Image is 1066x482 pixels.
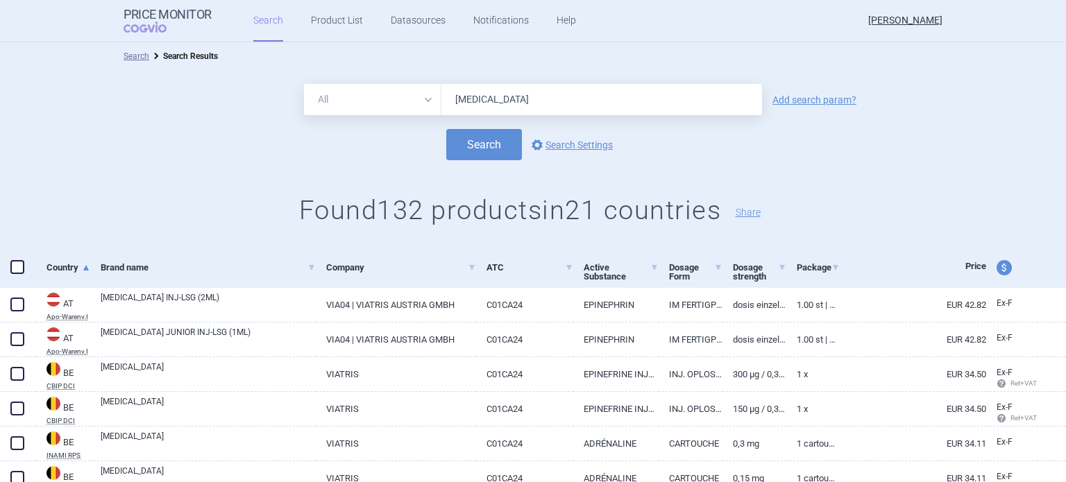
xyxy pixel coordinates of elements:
[840,288,986,322] a: EUR 42.82
[46,293,60,307] img: Austria
[316,427,475,461] a: VIATRIS
[101,395,316,420] a: [MEDICAL_DATA]
[573,357,659,391] a: EPINEFRINE INJECTIE 0,3 MG / 1 DOSIS
[573,322,659,356] a: EPINEPHRIN
[149,49,218,63] li: Search Results
[997,437,1013,447] span: Ex-factory price
[722,288,786,322] a: DOSIS EINZELDOSIS
[476,288,574,322] a: C01CA24
[124,8,212,34] a: Price MonitorCOGVIO
[124,21,186,33] span: COGVIO
[316,322,475,356] a: VIA04 | VIATRIS AUSTRIA GMBH
[36,326,90,355] a: ATATApo-Warenv.I
[573,288,659,322] a: EPINEPHRIN
[124,49,149,63] li: Search
[997,414,1050,422] span: Ret+VAT calc
[46,418,90,424] abbr: CBIP DCI — Belgian Center for Pharmacotherapeutic Information (CBIP)
[986,293,1038,314] a: Ex-F
[573,427,659,461] a: ADRÉNALINE
[997,379,1050,387] span: Ret+VAT calc
[986,432,1038,453] a: Ex-F
[733,250,786,293] a: Dosage strength
[659,288,722,322] a: IM FERTIGPEN 300MCG/0,3ML/
[476,322,574,356] a: C01CA24
[659,357,722,391] a: INJ. OPLOSS. I.M. [VOORGEV. PEN]
[124,8,212,21] strong: Price Monitor
[786,322,840,356] a: 1.00 ST | Stück
[36,430,90,459] a: BEBEINAMI RPS
[476,427,574,461] a: C01CA24
[786,288,840,322] a: 1.00 ST | Stück
[46,327,60,341] img: Austria
[736,207,761,217] button: Share
[46,452,90,459] abbr: INAMI RPS — National Institute for Health Disability Insurance, Belgium. Programme web - Médicame...
[476,392,574,426] a: C01CA24
[46,348,90,355] abbr: Apo-Warenv.I — Apothekerverlag Warenverzeichnis. Online database developed by the Österreichische...
[840,392,986,426] a: EUR 34.50
[101,361,316,386] a: [MEDICAL_DATA]
[46,431,60,445] img: Belgium
[124,51,149,61] a: Search
[46,250,90,284] a: Country
[316,288,475,322] a: VIA04 | VIATRIS AUSTRIA GMBH
[772,95,856,105] a: Add search param?
[986,397,1038,429] a: Ex-F Ret+VAT calc
[997,472,1013,481] span: Ex-factory price
[659,322,722,356] a: IM FERTIGPEN 150MCG/0,3ML/
[840,357,986,391] a: EUR 34.50
[101,250,316,284] a: Brand name
[997,368,1013,377] span: Ex-factory price
[584,250,659,293] a: Active Substance
[986,363,1038,395] a: Ex-F Ret+VAT calc
[997,298,1013,308] span: Ex-factory price
[997,402,1013,412] span: Ex-factory price
[326,250,475,284] a: Company
[722,392,786,426] a: 150 µg / 0,3 ml
[163,51,218,61] strong: Search Results
[36,361,90,390] a: BEBECBIP DCI
[669,250,722,293] a: Dosage Form
[840,427,986,461] a: EUR 34.11
[786,357,840,391] a: 1 x
[46,383,90,390] abbr: CBIP DCI — Belgian Center for Pharmacotherapeutic Information (CBIP)
[46,397,60,411] img: Belgium
[659,427,722,461] a: CARTOUCHE
[101,326,316,351] a: [MEDICAL_DATA] JUNIOR INJ-LSG (1ML)
[722,322,786,356] a: DOSIS EINZELDOSIS
[573,392,659,426] a: EPINEFRINE INJECTIE 0,15 MG / 1 DOSIS
[36,395,90,424] a: BEBECBIP DCI
[529,137,613,153] a: Search Settings
[986,328,1038,349] a: Ex-F
[46,313,90,320] abbr: Apo-Warenv.I — Apothekerverlag Warenverzeichnis. Online database developed by the Österreichische...
[965,261,986,271] span: Price
[722,427,786,461] a: 0,3 mg
[487,250,574,284] a: ATC
[997,333,1013,343] span: Ex-factory price
[101,291,316,316] a: [MEDICAL_DATA] INJ-LSG (2ML)
[722,357,786,391] a: 300 µg / 0,3 ml
[659,392,722,426] a: INJ. OPLOSS. I.M. JUNIOR [VOORGEV. PEN]
[36,291,90,320] a: ATATApo-Warenv.I
[316,357,475,391] a: VIATRIS
[446,129,522,160] button: Search
[786,427,840,461] a: 1 cartouche 0,3 ml solution injectable, 1 mg/ml
[46,362,60,376] img: Belgium
[46,466,60,480] img: Belgium
[101,430,316,455] a: [MEDICAL_DATA]
[476,357,574,391] a: C01CA24
[797,250,840,284] a: Package
[316,392,475,426] a: VIATRIS
[840,322,986,356] a: EUR 42.82
[786,392,840,426] a: 1 x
